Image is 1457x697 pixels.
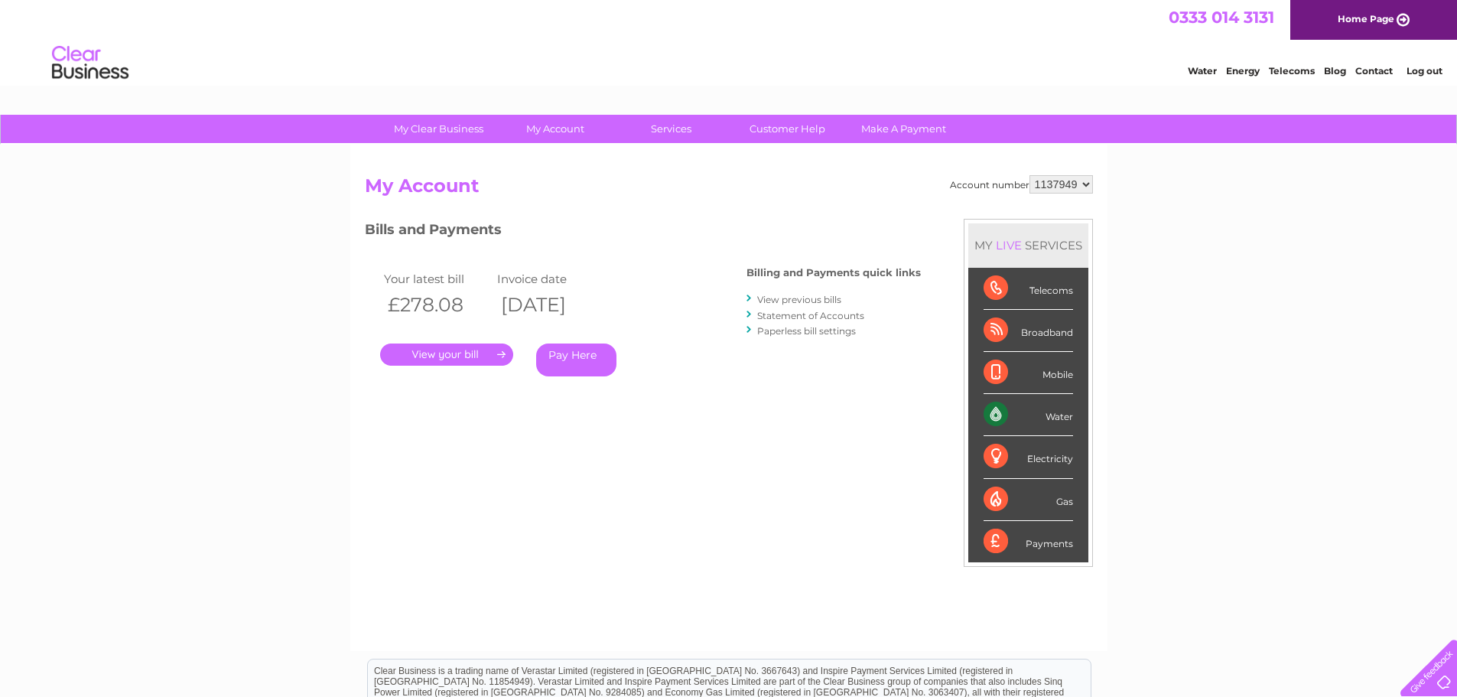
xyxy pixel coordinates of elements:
[724,115,850,143] a: Customer Help
[984,436,1073,478] div: Electricity
[1355,65,1393,77] a: Contact
[1324,65,1346,77] a: Blog
[493,269,607,289] td: Invoice date
[746,267,921,278] h4: Billing and Payments quick links
[380,344,513,366] a: .
[1269,65,1315,77] a: Telecoms
[984,268,1073,310] div: Telecoms
[757,310,864,321] a: Statement of Accounts
[757,325,856,337] a: Paperless bill settings
[380,269,494,289] td: Your latest bill
[380,289,494,321] th: £278.08
[984,479,1073,521] div: Gas
[993,238,1025,252] div: LIVE
[1407,65,1442,77] a: Log out
[51,40,129,86] img: logo.png
[984,521,1073,562] div: Payments
[492,115,618,143] a: My Account
[365,175,1093,204] h2: My Account
[365,219,921,246] h3: Bills and Payments
[1169,8,1274,27] a: 0333 014 3131
[1188,65,1217,77] a: Water
[1226,65,1260,77] a: Energy
[984,394,1073,436] div: Water
[968,223,1088,267] div: MY SERVICES
[368,8,1091,74] div: Clear Business is a trading name of Verastar Limited (registered in [GEOGRAPHIC_DATA] No. 3667643...
[841,115,967,143] a: Make A Payment
[950,175,1093,194] div: Account number
[536,344,616,376] a: Pay Here
[493,289,607,321] th: [DATE]
[984,310,1073,352] div: Broadband
[757,294,841,305] a: View previous bills
[376,115,502,143] a: My Clear Business
[608,115,734,143] a: Services
[984,352,1073,394] div: Mobile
